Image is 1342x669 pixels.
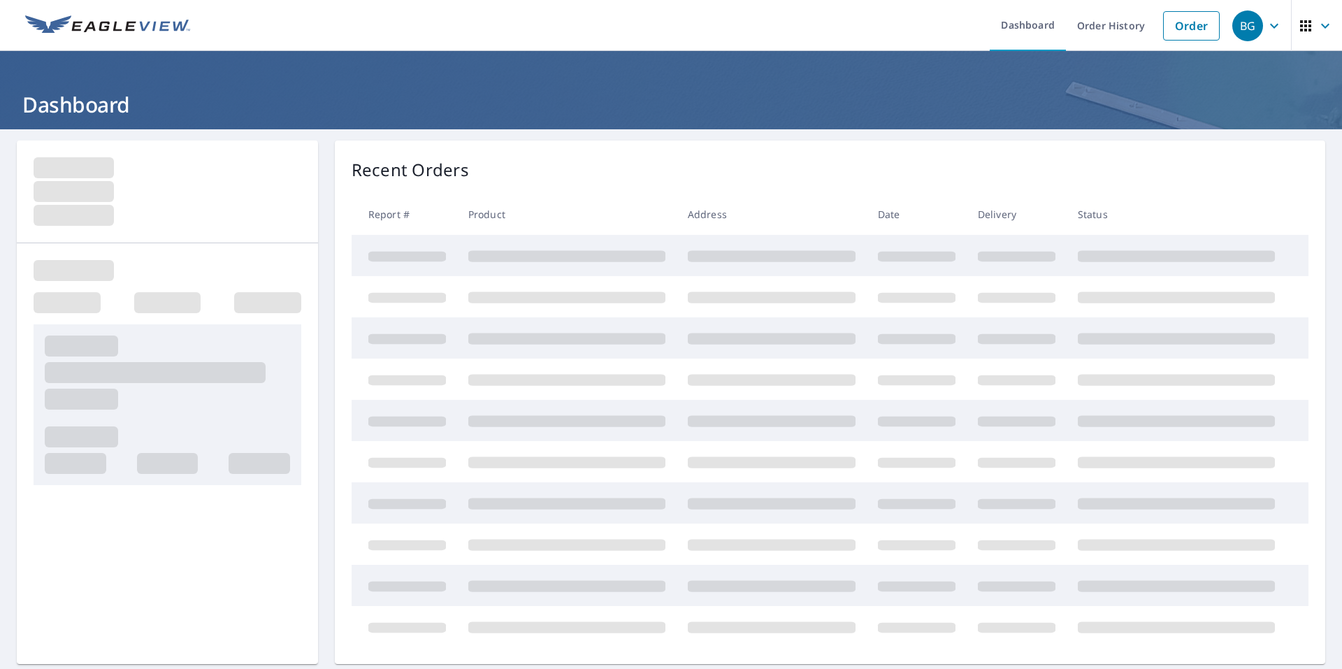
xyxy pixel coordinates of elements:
th: Delivery [967,194,1067,235]
th: Date [867,194,967,235]
th: Product [457,194,677,235]
p: Recent Orders [352,157,469,182]
a: Order [1163,11,1220,41]
img: EV Logo [25,15,190,36]
th: Address [677,194,867,235]
th: Report # [352,194,457,235]
div: BG [1232,10,1263,41]
h1: Dashboard [17,90,1325,119]
th: Status [1067,194,1286,235]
